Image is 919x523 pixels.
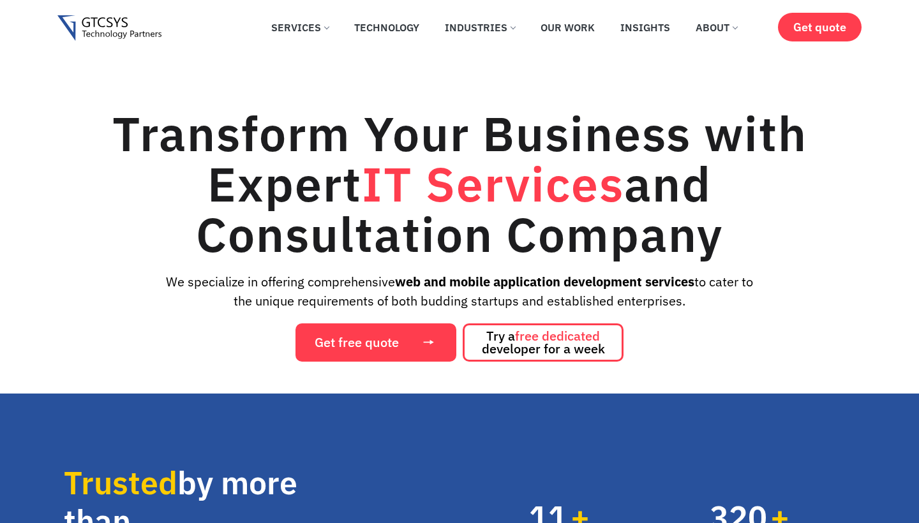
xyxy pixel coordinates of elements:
div: We specialize in offering comprehensive to cater to the unique requirements of both budding start... [57,272,862,311]
a: Try afree dedicated developer for a week [463,323,624,362]
iframe: chat widget [840,443,919,504]
span: Try a developer for a week [482,330,605,355]
h1: Transform Your Business with Expert and Consultation Company [57,108,862,260]
a: About [686,13,747,41]
span: Get quote [793,20,846,34]
span: Trusted [64,462,177,503]
a: Our Work [531,13,604,41]
a: Insights [611,13,680,41]
img: Gtcsys logo [57,15,161,41]
strong: web and mobile application development services [395,273,694,290]
a: Industries [435,13,525,41]
a: Services [262,13,338,41]
a: Get free quote [295,323,456,362]
span: Get free quote [315,336,399,349]
span: IT Services [362,152,624,215]
a: Get quote [778,13,862,41]
a: Technology [345,13,429,41]
span: free dedicated [515,327,600,344]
